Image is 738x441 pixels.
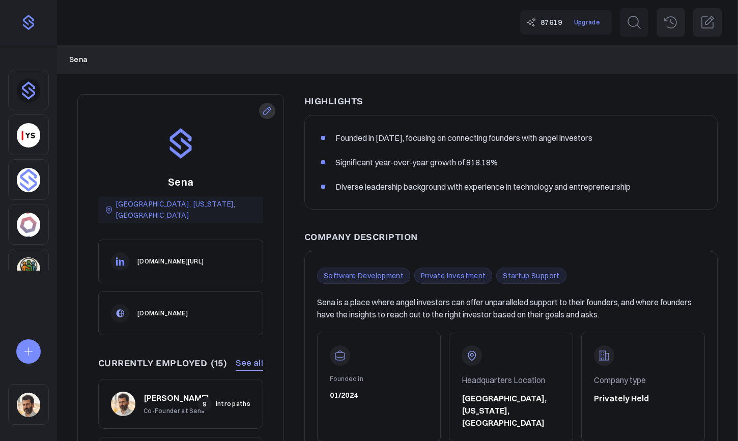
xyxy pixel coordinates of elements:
[304,94,718,109] p: Highlights
[330,390,428,401] p: 01/2024
[330,374,428,384] p: Founded in
[69,54,726,65] nav: Breadcrumb
[216,399,250,409] p: intro paths
[317,268,410,284] li: Software Development
[116,198,257,221] p: [GEOGRAPHIC_DATA], [US_STATE], [GEOGRAPHIC_DATA]
[17,78,40,103] img: dhnou9yomun9587rl8johsq6w6vr
[111,392,135,416] img: 61d6c3411a19c558e8367cb564fe3fe14d41f750.jpg
[304,230,718,245] p: Company Description
[335,132,592,144] p: Founded in [DATE], focusing on connecting founders with angel investors
[137,256,204,266] a: [DOMAIN_NAME][URL]
[69,54,88,65] a: Sena
[17,393,40,417] img: sqr4epb0z8e5jm577i6jxqftq3ng
[98,356,227,371] p: Currently employed (15)
[496,268,566,284] li: Startup Support
[335,156,498,168] p: Significant year-over-year growth of 818.18%
[541,17,562,28] span: 87619
[17,168,40,192] img: 4sptar4mobdn0q43dsu7jy32kx6j
[144,406,209,416] p: Co-Founder at Sena
[594,374,692,386] p: Company type
[594,392,692,404] p: Privately Held
[98,379,263,429] a: [PERSON_NAME] Co-Founder at Sena 9 intro paths
[317,296,705,320] p: Sena is a place where angel investors can offer unparalleled support to their founders, and where...
[160,123,201,164] img: dhnou9yomun9587rl8johsq6w6vr
[462,374,560,386] p: Headquarters Location
[335,181,631,193] p: Diverse leadership background with experience in technology and entrepreneurship
[236,356,263,371] p: See all
[17,123,40,148] img: yorkseed.co
[144,392,209,404] h3: [PERSON_NAME]
[17,213,40,237] img: 4hc3xb4og75h35779zhp6duy5ffo
[197,397,212,411] p: 9
[17,257,40,282] img: 3pj2efuqyeig3cua8agrd6atck9r
[20,14,37,31] img: purple-logo-18f04229334c5639164ff563510a1dba46e1211543e89c7069427642f6c28bac.png
[414,268,492,284] li: Private Investment
[137,308,188,318] a: [DOMAIN_NAME]
[462,392,560,429] p: [GEOGRAPHIC_DATA], [US_STATE], [GEOGRAPHIC_DATA]
[568,14,606,30] a: Upgrade
[168,174,194,190] p: Sena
